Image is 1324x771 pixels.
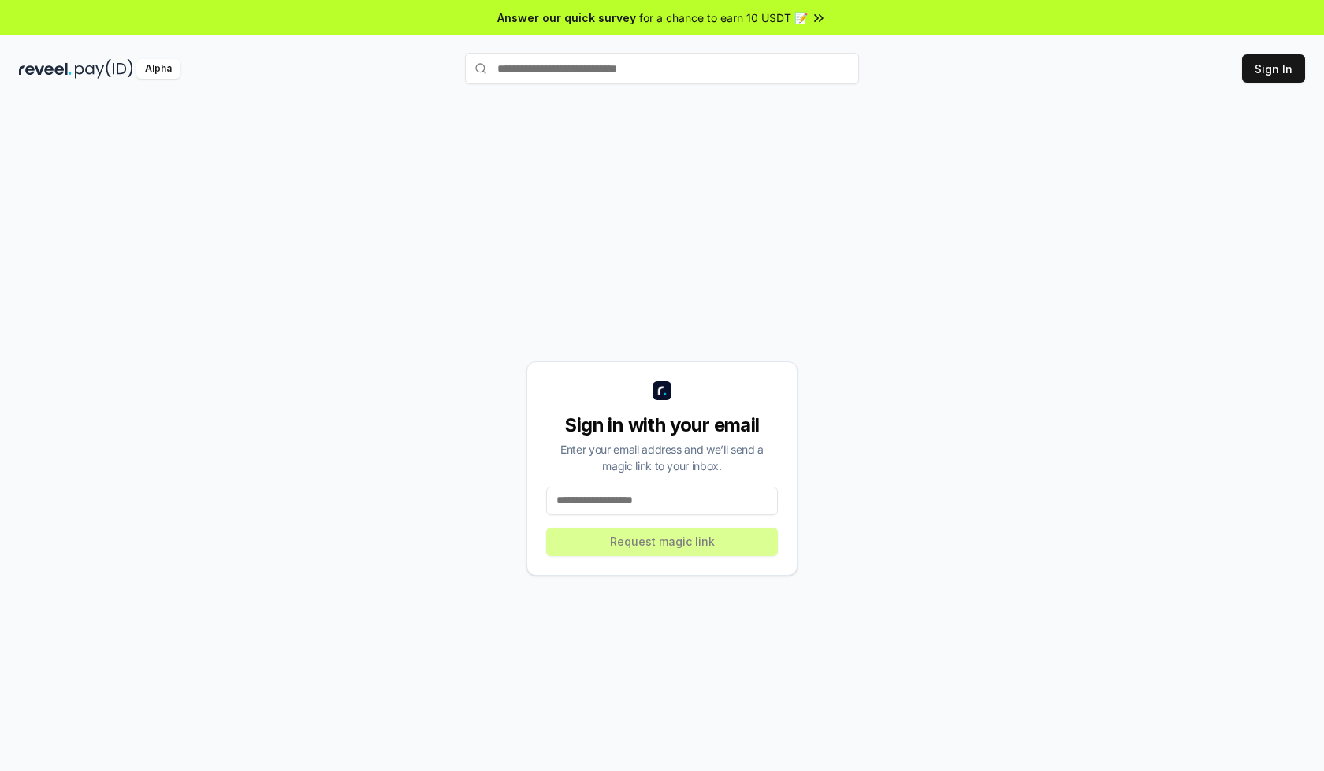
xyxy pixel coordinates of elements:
[1242,54,1305,83] button: Sign In
[546,413,778,438] div: Sign in with your email
[546,441,778,474] div: Enter your email address and we’ll send a magic link to your inbox.
[19,59,72,79] img: reveel_dark
[75,59,133,79] img: pay_id
[497,9,636,26] span: Answer our quick survey
[639,9,808,26] span: for a chance to earn 10 USDT 📝
[653,381,671,400] img: logo_small
[136,59,180,79] div: Alpha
